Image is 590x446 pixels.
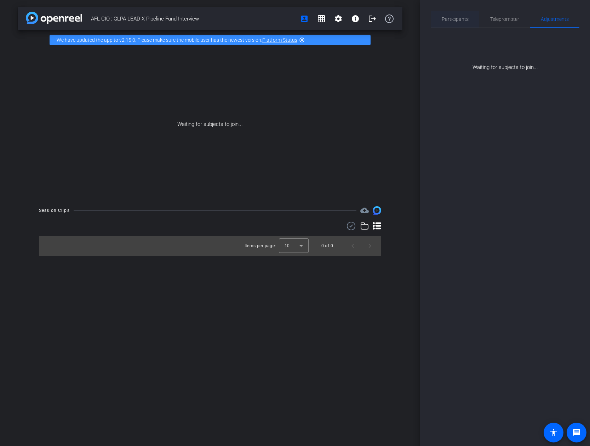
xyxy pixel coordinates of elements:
mat-icon: accessibility [549,428,558,437]
div: Items per page: [245,242,276,249]
img: app-logo [26,12,82,24]
mat-icon: account_box [300,15,309,23]
a: Platform Status [262,37,297,43]
span: Adjustments [541,17,569,22]
span: Teleprompter [490,17,519,22]
mat-icon: message [572,428,581,437]
mat-icon: settings [334,15,343,23]
span: Destinations for your clips [360,206,369,215]
button: Previous page [344,237,361,254]
mat-icon: highlight_off [299,37,305,43]
div: Waiting for subjects to join... [18,50,402,199]
div: Session Clips [39,207,70,214]
mat-icon: logout [368,15,377,23]
div: We have updated the app to v2.15.0. Please make sure the mobile user has the newest version. [50,35,371,45]
button: Next page [361,237,378,254]
span: AFL-CIO : GLPA-LEAD X Pipeline Fund Interview [91,12,296,26]
span: Participants [442,17,469,22]
mat-icon: cloud_upload [360,206,369,215]
div: 0 of 0 [321,242,333,249]
img: Session clips [373,206,381,215]
mat-icon: grid_on [317,15,326,23]
mat-icon: info [351,15,360,23]
div: Waiting for subjects to join... [431,28,579,71]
